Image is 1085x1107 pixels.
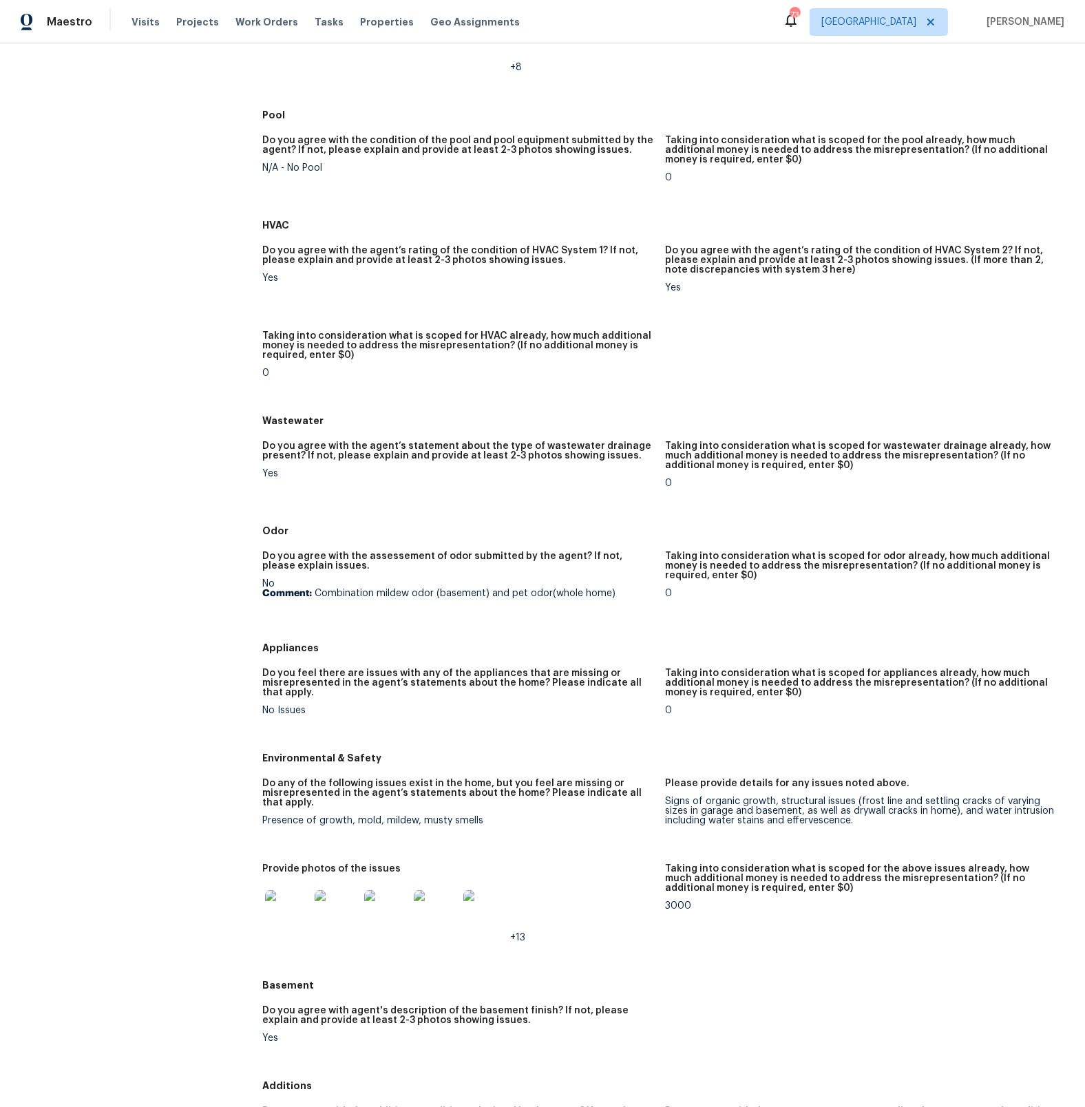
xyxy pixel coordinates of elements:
div: Yes [262,273,655,283]
h5: Do any of the following issues exist in the home, but you feel are missing or misrepresented in t... [262,779,655,808]
div: N/A - No Pool [262,163,655,173]
b: Comment: [262,589,312,598]
span: Projects [176,15,219,29]
div: 0 [665,706,1057,715]
h5: Taking into consideration what is scoped for appliances already, how much additional money is nee... [665,668,1057,697]
h5: Taking into consideration what is scoped for wastewater drainage already, how much additional mon... [665,441,1057,470]
div: No [262,579,655,598]
h5: Do you agree with the assessement of odor submitted by the agent? If not, please explain issues. [262,551,655,571]
h5: Provide photos of the issues [262,864,401,874]
h5: Please provide details for any issues noted above. [665,779,909,788]
h5: Wastewater [262,414,1068,428]
span: +8 [510,63,522,72]
span: [GEOGRAPHIC_DATA] [821,15,916,29]
h5: Environmental & Safety [262,751,1068,765]
h5: Taking into consideration what is scoped for odor already, how much additional money is needed to... [665,551,1057,580]
h5: Pool [262,108,1068,122]
span: [PERSON_NAME] [981,15,1064,29]
span: Properties [360,15,414,29]
h5: Additions [262,1079,1068,1093]
h5: Appliances [262,641,1068,655]
h5: Basement [262,978,1068,992]
h5: Do you agree with the condition of the pool and pool equipment submitted by the agent? If not, pl... [262,136,655,155]
div: Presence of growth, mold, mildew, musty smells [262,816,655,825]
h5: Taking into consideration what is scoped for the pool already, how much additional money is neede... [665,136,1057,165]
p: Combination mildew odor (basement) and pet odor(whole home) [262,589,655,598]
div: 0 [665,173,1057,182]
h5: Taking into consideration what is scoped for HVAC already, how much additional money is needed to... [262,331,655,360]
span: Visits [131,15,160,29]
h5: Do you agree with agent's description of the basement finish? If not, please explain and provide ... [262,1006,655,1025]
div: Yes [262,469,655,478]
div: 0 [665,589,1057,598]
h5: Do you agree with the agent’s rating of the condition of HVAC System 1? If not, please explain an... [262,246,655,265]
h5: Taking into consideration what is scoped for the above issues already, how much additional money ... [665,864,1057,893]
h5: HVAC [262,218,1068,232]
div: Yes [665,283,1057,293]
h5: Odor [262,524,1068,538]
div: No Issues [262,706,655,715]
div: Signs of organic growth, structural issues (frost line and settling cracks of varying sizes in ga... [665,797,1057,825]
div: 3000 [665,901,1057,911]
div: Yes [262,1033,655,1043]
span: Tasks [315,17,344,27]
h5: Do you agree with the agent’s rating of the condition of HVAC System 2? If not, please explain an... [665,246,1057,275]
span: Work Orders [235,15,298,29]
span: Geo Assignments [430,15,520,29]
span: +13 [510,933,525,942]
h5: Do you feel there are issues with any of the appliances that are missing or misrepresented in the... [262,668,655,697]
h5: Do you agree with the agent’s statement about the type of wastewater drainage present? If not, pl... [262,441,655,461]
div: 73 [790,8,799,22]
div: 0 [262,368,655,378]
span: Maestro [47,15,92,29]
div: 0 [665,478,1057,488]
